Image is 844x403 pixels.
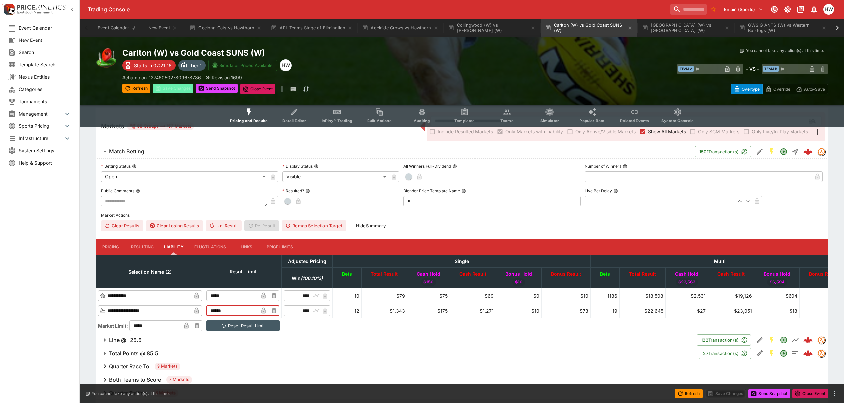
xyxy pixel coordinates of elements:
span: Win(106.10%) [284,274,330,282]
a: 3d94bbb1-92db-4480-9bb1-fc0043a86018 [801,145,815,158]
div: tradingmodel [817,349,825,357]
button: Override [762,84,793,94]
span: $10 [512,279,525,285]
button: Blender Price Template Name [461,189,466,193]
span: $23,563 [676,279,698,285]
span: Bulk Actions [367,118,392,123]
p: You cannot take any action(s) at this time. [746,48,824,54]
img: australian_rules.png [96,48,117,69]
span: Bonus Hold [756,270,797,278]
span: Bonus Result [544,270,588,278]
button: Close Event [792,389,828,398]
img: logo-cerberus--red.svg [803,349,813,358]
span: Search [19,49,71,56]
p: Live Bet Delay [585,188,612,194]
div: 3d94bbb1-92db-4480-9bb1-fc0043a86018 [803,147,813,156]
button: 27Transaction(s) [699,348,751,359]
img: logo-cerberus--red.svg [803,147,813,156]
div: $10 [544,292,588,299]
button: Refresh [122,84,150,93]
button: Toggle light/dark mode [782,3,793,15]
img: PriceKinetics [17,5,66,10]
div: tradingmodel [817,336,825,344]
button: Select Tenant [720,4,767,15]
span: InPlay™ Trading [322,118,352,123]
img: Sportsbook Management [17,11,53,14]
button: Edit Detail [754,347,766,359]
button: more [831,390,839,398]
span: Detail Editor [282,118,306,123]
div: $69 [452,292,494,299]
button: New Event [142,19,184,37]
span: Teams [500,118,514,123]
span: Cash Hold [668,270,706,278]
span: 7 Markets [166,376,192,383]
div: $27 [668,307,706,314]
span: Infrastructure [19,135,63,142]
button: Pricing [96,239,126,255]
button: Adelaide Crows vs Hawthorn [358,19,442,37]
div: 12 [335,307,359,314]
button: Carlton (W) vs Gold Coast SUNS (W) [541,19,637,37]
div: -$73 [544,307,588,314]
div: Start From [731,84,828,94]
span: Un-Result [206,220,241,231]
input: search [670,4,707,15]
button: Open [778,334,790,346]
span: Only Markets with Liability [505,128,563,135]
div: $23,051 [710,307,752,314]
th: Single [333,255,591,267]
svg: Open [780,148,788,156]
button: Price Limits [262,239,299,255]
span: Total Result [364,270,405,278]
p: Number of Winners [585,163,621,169]
img: tradingmodel [818,336,825,344]
button: Links [232,239,262,255]
span: Cash Result [452,270,494,278]
button: Close Event [240,84,276,94]
h6: Match Betting [109,148,144,155]
h6: - VS - [746,65,759,72]
button: Overtype [731,84,763,94]
p: Betting Status [101,163,131,169]
div: 8cbf79fd-187c-4fdf-87a3-b8aaf930c267 [803,335,813,345]
em: ( 106.10 %) [301,274,323,282]
button: All Winners Full-Dividend [452,164,457,169]
button: Reset Result Limit [206,320,280,331]
button: 122Transaction(s) [697,334,751,346]
button: Collingwood (W) vs [PERSON_NAME] (W) [444,19,540,37]
img: tradingmodel [818,148,825,155]
span: Show All Markets [648,128,686,135]
div: $10 [498,307,539,314]
div: $18,508 [622,292,663,299]
p: Display Status [282,163,313,169]
span: $150 [421,279,436,285]
h6: Total Points @ 85.5 [109,350,158,357]
div: -$1,343 [364,307,405,314]
span: Cash Result [710,270,752,278]
p: Resulted? [282,188,304,194]
span: Templates [454,118,475,123]
button: Clear Losing Results [146,220,203,231]
button: Liability [159,239,189,255]
span: Include Resulted Markets [438,128,493,135]
span: Categories [19,86,71,93]
button: Remap Selection Target [282,220,346,231]
span: Pricing and Results [230,118,268,123]
button: Live Bet Delay [613,189,618,193]
button: HideSummary [352,220,390,231]
span: Bets [335,270,359,278]
div: tradingmodel [817,148,825,156]
span: Cash Hold [409,270,448,278]
span: Management [19,110,63,117]
svg: Open [780,349,788,357]
button: Connected to PK [768,3,780,15]
div: $2,531 [668,292,706,299]
button: Total Points @ 85.5 [96,347,699,360]
button: Edit Detail [754,146,766,158]
button: Open [778,146,790,158]
div: 43d7e5db-f586-4c25-aa84-f7ae1c664fe7 [803,349,813,358]
div: 19 [593,307,617,314]
h2: Copy To Clipboard [122,48,475,58]
h6: Line @ -25.5 [109,337,142,344]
